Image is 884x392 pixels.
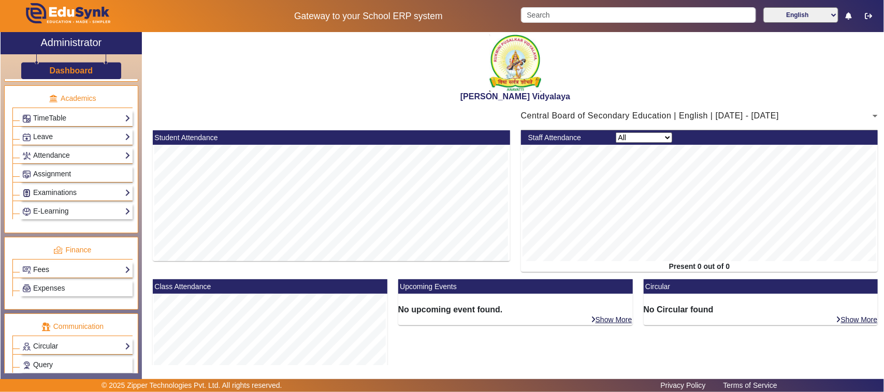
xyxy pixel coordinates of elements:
[227,11,510,22] h5: Gateway to your School ERP system
[1,32,142,54] a: Administrator
[836,315,878,324] a: Show More
[398,279,633,294] mat-card-header: Upcoming Events
[22,359,131,371] a: Query
[33,284,65,292] span: Expenses
[53,246,63,255] img: finance.png
[102,380,282,391] p: © 2025 Zipper Technologies Pvt. Ltd. All rights reserved.
[23,171,31,178] img: Assignments.png
[49,94,58,103] img: academic.png
[23,284,31,292] img: Payroll.png
[23,361,31,369] img: Support-tickets.png
[644,305,878,314] h6: No Circular found
[521,261,878,272] div: Present 0 out of 0
[33,360,53,369] span: Query
[12,245,133,255] p: Finance
[398,305,633,314] h6: No upcoming event found.
[12,93,133,104] p: Academics
[40,36,102,49] h2: Administrator
[153,130,510,145] mat-card-header: Student Attendance
[656,379,711,392] a: Privacy Policy
[12,321,133,332] p: Communication
[153,279,387,294] mat-card-header: Class Attendance
[523,132,610,143] div: Staff Attendance
[147,92,883,101] h2: [PERSON_NAME] Vidyalaya
[33,170,71,178] span: Assignment
[644,279,878,294] mat-card-header: Circular
[521,7,756,23] input: Search
[489,35,541,92] img: 1f9ccde3-ca7c-4581-b515-4fcda2067381
[41,322,51,331] img: communication.png
[590,315,633,324] a: Show More
[22,168,131,180] a: Assignment
[718,379,782,392] a: Terms of Service
[49,65,94,76] a: Dashboard
[22,282,131,294] a: Expenses
[50,66,93,76] h3: Dashboard
[521,111,779,120] span: Central Board of Secondary Education | English | [DATE] - [DATE]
